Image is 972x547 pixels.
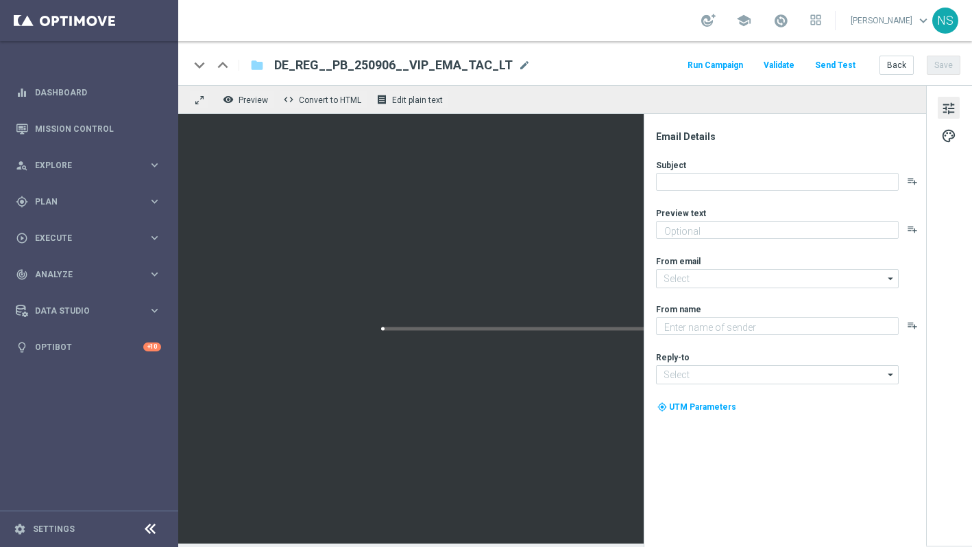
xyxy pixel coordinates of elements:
[35,234,148,242] span: Execute
[280,91,367,108] button: code Convert to HTML
[657,402,667,412] i: my_location
[33,525,75,533] a: Settings
[250,57,264,73] i: folder
[16,74,161,110] div: Dashboard
[274,57,513,73] span: DE_REG__PB_250906__VIP_EMA_TAC_LT
[35,198,148,206] span: Plan
[849,10,932,31] a: [PERSON_NAME]keyboard_arrow_down
[15,196,162,207] button: gps_fixed Plan keyboard_arrow_right
[148,159,161,172] i: keyboard_arrow_right
[15,160,162,171] button: person_search Explore keyboard_arrow_right
[15,305,162,316] button: Data Studio keyboard_arrow_right
[35,270,148,279] span: Analyze
[16,329,161,365] div: Optibot
[656,160,686,171] label: Subject
[16,232,148,244] div: Execute
[938,97,960,119] button: tune
[907,320,918,331] button: playlist_add
[907,224,918,235] button: playlist_add
[35,74,161,110] a: Dashboard
[373,91,449,108] button: receipt Edit plain text
[15,87,162,98] button: equalizer Dashboard
[927,56,960,75] button: Save
[223,94,234,105] i: remove_red_eye
[938,124,960,146] button: palette
[148,304,161,317] i: keyboard_arrow_right
[376,94,387,105] i: receipt
[16,196,28,208] i: gps_fixed
[16,159,28,172] i: person_search
[879,56,914,75] button: Back
[148,231,161,244] i: keyboard_arrow_right
[35,161,148,170] span: Explore
[16,232,28,244] i: play_circle_outline
[16,305,148,317] div: Data Studio
[14,523,26,535] i: settings
[16,159,148,172] div: Explore
[656,269,899,288] input: Select
[762,56,797,75] button: Validate
[656,365,899,384] input: Select
[813,56,858,75] button: Send Test
[764,60,794,70] span: Validate
[16,268,28,281] i: track_changes
[916,13,931,28] span: keyboard_arrow_down
[941,100,956,117] span: tune
[932,8,958,34] div: NS
[685,56,745,75] button: Run Campaign
[35,307,148,315] span: Data Studio
[143,342,161,351] div: +10
[736,13,751,28] span: school
[15,269,162,280] button: track_changes Analyze keyboard_arrow_right
[239,95,268,105] span: Preview
[884,270,898,288] i: arrow_drop_down
[148,195,161,208] i: keyboard_arrow_right
[283,94,294,105] span: code
[16,341,28,353] i: lightbulb
[656,304,701,315] label: From name
[35,110,161,147] a: Mission Control
[884,366,898,384] i: arrow_drop_down
[16,86,28,99] i: equalizer
[518,59,531,71] span: mode_edit
[656,256,701,267] label: From email
[907,176,918,187] button: playlist_add
[656,208,706,219] label: Preview text
[148,268,161,281] i: keyboard_arrow_right
[299,95,361,105] span: Convert to HTML
[35,329,143,365] a: Optibot
[656,352,690,363] label: Reply-to
[941,127,956,145] span: palette
[392,95,443,105] span: Edit plain text
[15,342,162,353] button: lightbulb Optibot +10
[656,399,738,415] button: my_location UTM Parameters
[219,91,274,108] button: remove_red_eye Preview
[669,402,736,412] span: UTM Parameters
[16,268,148,281] div: Analyze
[16,196,148,208] div: Plan
[249,54,265,76] button: folder
[15,233,162,244] button: play_circle_outline Execute keyboard_arrow_right
[15,124,162,135] button: Mission Control
[16,110,161,147] div: Mission Control
[656,130,925,143] div: Email Details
